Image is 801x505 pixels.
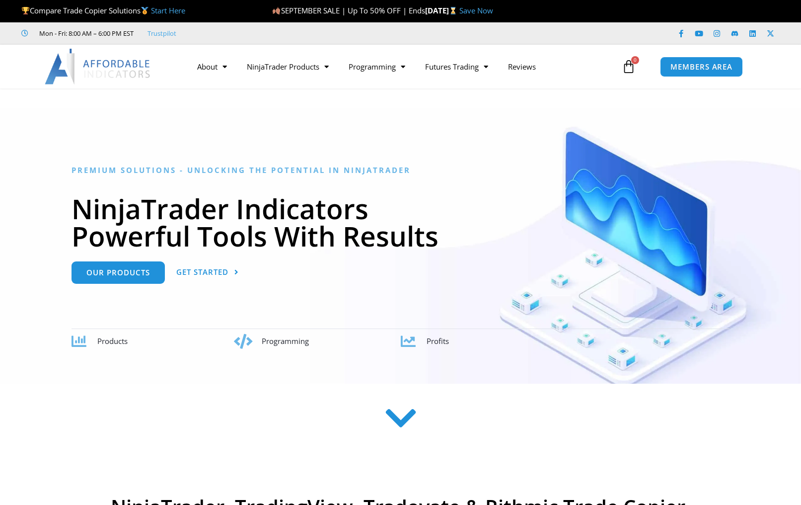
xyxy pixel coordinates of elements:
a: NinjaTrader Products [237,55,339,78]
span: MEMBERS AREA [670,63,732,71]
span: Programming [262,336,309,346]
span: SEPTEMBER SALE | Up To 50% OFF | Ends [272,5,425,15]
img: 🥇 [141,7,148,14]
span: Products [97,336,128,346]
a: Save Now [459,5,493,15]
a: Trustpilot [147,27,176,39]
span: Our Products [86,269,150,276]
span: Get Started [176,268,228,276]
a: Get Started [176,261,239,284]
span: Profits [427,336,449,346]
span: Compare Trade Copier Solutions [21,5,185,15]
img: LogoAI | Affordable Indicators – NinjaTrader [45,49,151,84]
a: About [187,55,237,78]
a: Start Here [151,5,185,15]
strong: [DATE] [425,5,459,15]
a: MEMBERS AREA [660,57,743,77]
a: Our Products [72,261,165,284]
a: Programming [339,55,415,78]
nav: Menu [187,55,619,78]
img: 🏆 [22,7,29,14]
h6: Premium Solutions - Unlocking the Potential in NinjaTrader [72,166,729,175]
img: ⌛ [449,7,457,14]
h1: NinjaTrader Indicators Powerful Tools With Results [72,195,729,250]
span: Mon - Fri: 8:00 AM – 6:00 PM EST [37,27,134,39]
span: 0 [631,56,639,64]
a: Reviews [498,55,546,78]
img: 🍂 [273,7,280,14]
a: Futures Trading [415,55,498,78]
a: 0 [607,52,651,81]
